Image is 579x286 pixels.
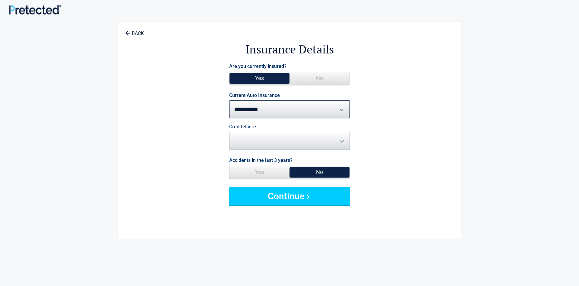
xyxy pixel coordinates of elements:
[124,25,145,36] a: BACK
[229,93,280,98] label: Current Auto Insurance
[229,62,286,70] label: Are you currently insured?
[229,156,293,164] label: Accidents in the last 3 years?
[229,72,289,84] span: Yes
[229,187,350,205] button: Continue
[229,124,256,129] label: Credit Score
[289,166,350,178] span: No
[289,72,350,84] span: No
[151,42,428,57] h2: Insurance Details
[9,5,61,14] img: Main Logo
[229,166,289,178] span: Yes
